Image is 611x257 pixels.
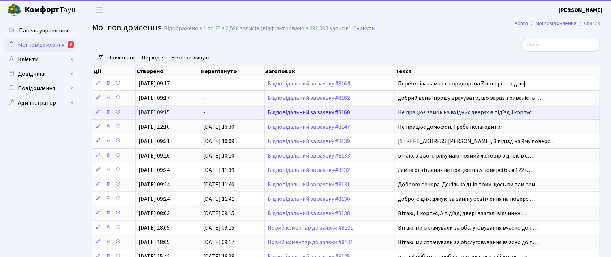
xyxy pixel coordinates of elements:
span: добрий день! прошу врахувати, що зараз тривалість… [398,94,541,102]
span: Панель управління [19,27,68,35]
div: Відображено з 1 по 25 з 2,596 записів (відфільтровано з 291,098 записів). [164,25,352,32]
span: [DATE] 08:03 [139,209,170,217]
span: [DATE] 09:17 [203,238,234,246]
span: Вітаю. ми сплачували за обслуговування вчасно до т… [398,224,538,232]
a: Приховані [104,52,137,64]
span: Мої повідомлення [92,21,162,34]
a: [PERSON_NAME] [559,6,602,14]
div: 3 [68,41,74,48]
span: [DATE] 09:17 [139,94,170,102]
span: [DATE] 10:10 [203,152,234,160]
span: [DATE] 09:15 [203,209,234,217]
span: Не працює домофон. Треба полагодити. [398,123,502,131]
a: Новий коментар до заявки #8101 [268,238,353,246]
a: Відповідальний за заявку #8139 [268,137,350,145]
a: Відповідальний за заявку #8138 [268,209,350,217]
a: Не переглянуті [168,52,212,64]
a: Панель управління [4,23,76,38]
b: Комфорт [25,4,59,15]
span: - [203,94,205,102]
button: Переключити навігацію [90,4,108,16]
span: Перегоріла лампа в коридорі на 7 поверсі - від ліф… [398,80,533,88]
input: Пошук... [522,38,600,52]
a: Довідники [4,67,76,81]
span: [DATE] 09:24 [139,166,170,174]
span: Таун [25,4,76,16]
span: [DATE] 09:31 [139,137,170,145]
span: [STREET_ADDRESS][PERSON_NAME], 3 підїзд на 9му поверс… [398,137,556,145]
a: Відповідальний за заявку #8164 [268,80,350,88]
span: Не працює замок на вхідних дверях в підїзд 1корпус… [398,108,537,116]
th: Текст [395,66,601,76]
span: [DATE] 16:30 [203,123,234,131]
span: лампа освітлення не працює на 5 поверсі біля 122 і… [398,166,532,174]
a: Відповідальний за заявку #8131 [268,181,350,189]
span: доброго дня, дякую за заміну освітлення на поверсі… [398,195,536,203]
th: Створено [136,66,200,76]
span: Доброго вечора. Декілька днів тому щось ви там рем… [398,181,541,189]
th: Дії [92,66,136,76]
span: [DATE] 11:40 [203,181,234,189]
img: logo.png [7,3,22,17]
span: [DATE] 11:41 [203,195,234,203]
a: Відповідальний за заявку #8133 [268,152,350,160]
a: Відповідальний за заявку #8147 [268,123,350,131]
a: Клієнти [4,52,76,67]
span: [DATE] 09:17 [139,80,170,88]
li: Список [576,19,600,27]
a: Повідомлення [4,81,76,96]
a: Мої повідомлення3 [4,38,76,52]
a: Admin [515,19,528,27]
a: Відповідальний за заявку #8160 [268,108,350,116]
span: [DATE] 10:09 [203,137,234,145]
span: - [203,108,205,116]
span: [DATE] 12:10 [139,123,170,131]
span: Вітаю. ми сплачували за обслуговування вчасно до т… [398,238,538,246]
span: [DATE] 09:15 [139,108,170,116]
a: Новий коментар до заявки #8101 [268,224,353,232]
span: [DATE] 09:24 [139,181,170,189]
nav: breadcrumb [504,16,611,31]
th: Заголовок [265,66,395,76]
span: [DATE] 18:05 [139,238,170,246]
a: Відповідальний за заявку #8162 [268,94,350,102]
span: [DATE] 09:26 [139,152,170,160]
a: Період [139,52,167,64]
a: Мої повідомлення [536,19,576,27]
span: Мої повідомлення [18,41,64,49]
span: [DATE] 09:15 [203,224,234,232]
a: Відповідальний за заявку #8130 [268,195,350,203]
span: Вітаю, 1 корпус, 5 підїзд, двері взагалі відчинені… [398,209,528,217]
span: [DATE] 18:05 [139,224,170,232]
a: Адміністратор [4,96,76,110]
span: [DATE] 09:24 [139,195,170,203]
a: Відповідальний за заявку #8132 [268,166,350,174]
th: Переглянуто [200,66,265,76]
a: Скинути [353,25,375,32]
span: - [203,80,205,88]
span: вітаю. з цього рлку маю поямий жоговір з дтек. в с… [398,152,533,160]
span: [DATE] 11:39 [203,166,234,174]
